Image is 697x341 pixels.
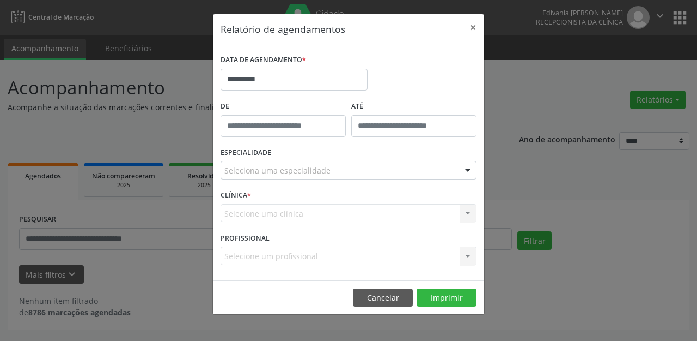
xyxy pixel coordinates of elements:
[221,98,346,115] label: De
[351,98,476,115] label: ATÉ
[221,187,251,204] label: CLÍNICA
[462,14,484,41] button: Close
[224,165,331,176] span: Seleciona uma especialidade
[221,230,270,247] label: PROFISSIONAL
[221,145,271,161] label: ESPECIALIDADE
[221,22,345,36] h5: Relatório de agendamentos
[221,52,306,69] label: DATA DE AGENDAMENTO
[417,289,476,307] button: Imprimir
[353,289,413,307] button: Cancelar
